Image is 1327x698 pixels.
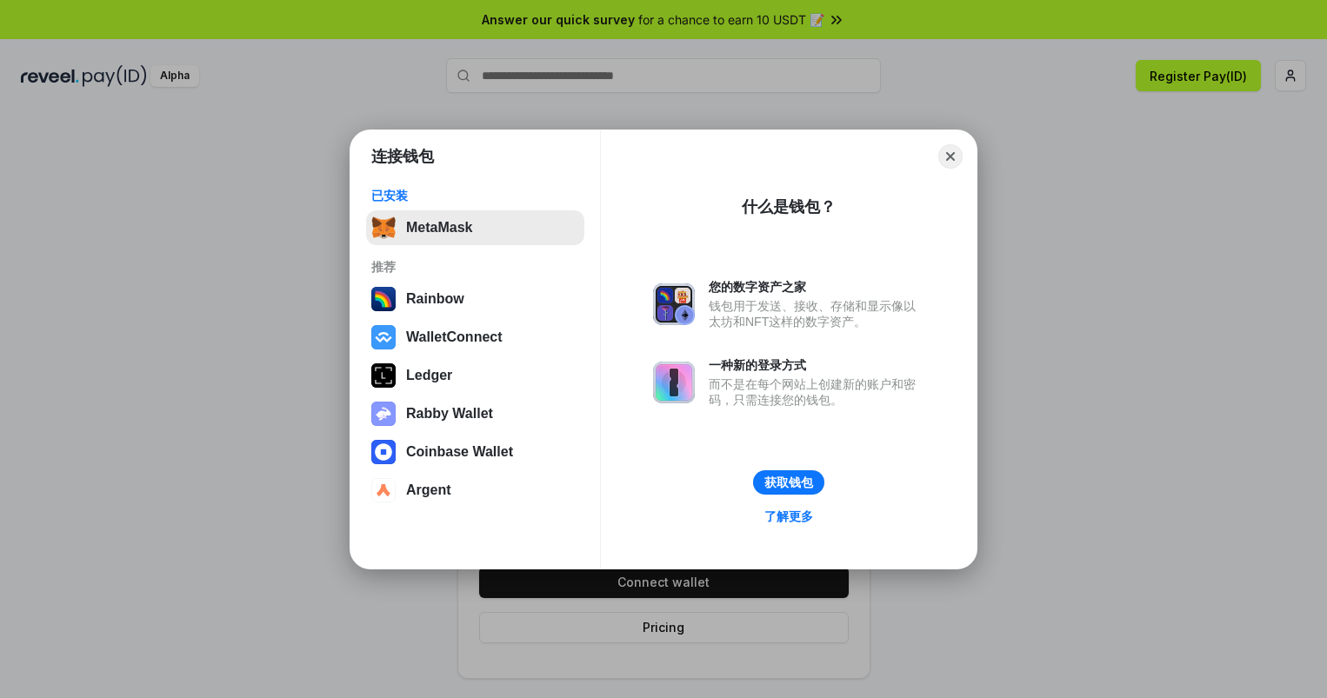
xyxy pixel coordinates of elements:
div: 获取钱包 [764,475,813,490]
img: svg+xml,%3Csvg%20xmlns%3D%22http%3A%2F%2Fwww.w3.org%2F2000%2Fsvg%22%20fill%3D%22none%22%20viewBox... [653,283,695,325]
img: svg+xml,%3Csvg%20width%3D%2228%22%20height%3D%2228%22%20viewBox%3D%220%200%2028%2028%22%20fill%3D... [371,325,396,349]
div: 钱包用于发送、接收、存储和显示像以太坊和NFT这样的数字资产。 [709,298,924,329]
button: WalletConnect [366,320,584,355]
button: Rainbow [366,282,584,316]
img: svg+xml,%3Csvg%20fill%3D%22none%22%20height%3D%2233%22%20viewBox%3D%220%200%2035%2033%22%20width%... [371,216,396,240]
button: MetaMask [366,210,584,245]
div: 了解更多 [764,509,813,524]
img: svg+xml,%3Csvg%20width%3D%2228%22%20height%3D%2228%22%20viewBox%3D%220%200%2028%2028%22%20fill%3D... [371,440,396,464]
button: Ledger [366,358,584,393]
img: svg+xml,%3Csvg%20width%3D%22120%22%20height%3D%22120%22%20viewBox%3D%220%200%20120%20120%22%20fil... [371,287,396,311]
button: 获取钱包 [753,470,824,495]
div: Rabby Wallet [406,406,493,422]
div: Ledger [406,368,452,383]
button: Coinbase Wallet [366,435,584,469]
button: Close [938,144,963,169]
div: WalletConnect [406,329,503,345]
img: svg+xml,%3Csvg%20xmlns%3D%22http%3A%2F%2Fwww.w3.org%2F2000%2Fsvg%22%20width%3D%2228%22%20height%3... [371,363,396,388]
div: MetaMask [406,220,472,236]
img: svg+xml,%3Csvg%20width%3D%2228%22%20height%3D%2228%22%20viewBox%3D%220%200%2028%2028%22%20fill%3D... [371,478,396,502]
div: 您的数字资产之家 [709,279,924,295]
div: 推荐 [371,259,579,275]
div: Argent [406,482,451,498]
button: Rabby Wallet [366,396,584,431]
a: 了解更多 [754,505,824,528]
div: 已安装 [371,188,579,203]
img: svg+xml,%3Csvg%20xmlns%3D%22http%3A%2F%2Fwww.w3.org%2F2000%2Fsvg%22%20fill%3D%22none%22%20viewBox... [371,402,396,426]
div: Coinbase Wallet [406,444,513,460]
div: 什么是钱包？ [742,196,836,217]
div: Rainbow [406,291,464,307]
h1: 连接钱包 [371,146,434,167]
div: 一种新的登录方式 [709,357,924,373]
img: svg+xml,%3Csvg%20xmlns%3D%22http%3A%2F%2Fwww.w3.org%2F2000%2Fsvg%22%20fill%3D%22none%22%20viewBox... [653,362,695,403]
button: Argent [366,473,584,508]
div: 而不是在每个网站上创建新的账户和密码，只需连接您的钱包。 [709,376,924,408]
